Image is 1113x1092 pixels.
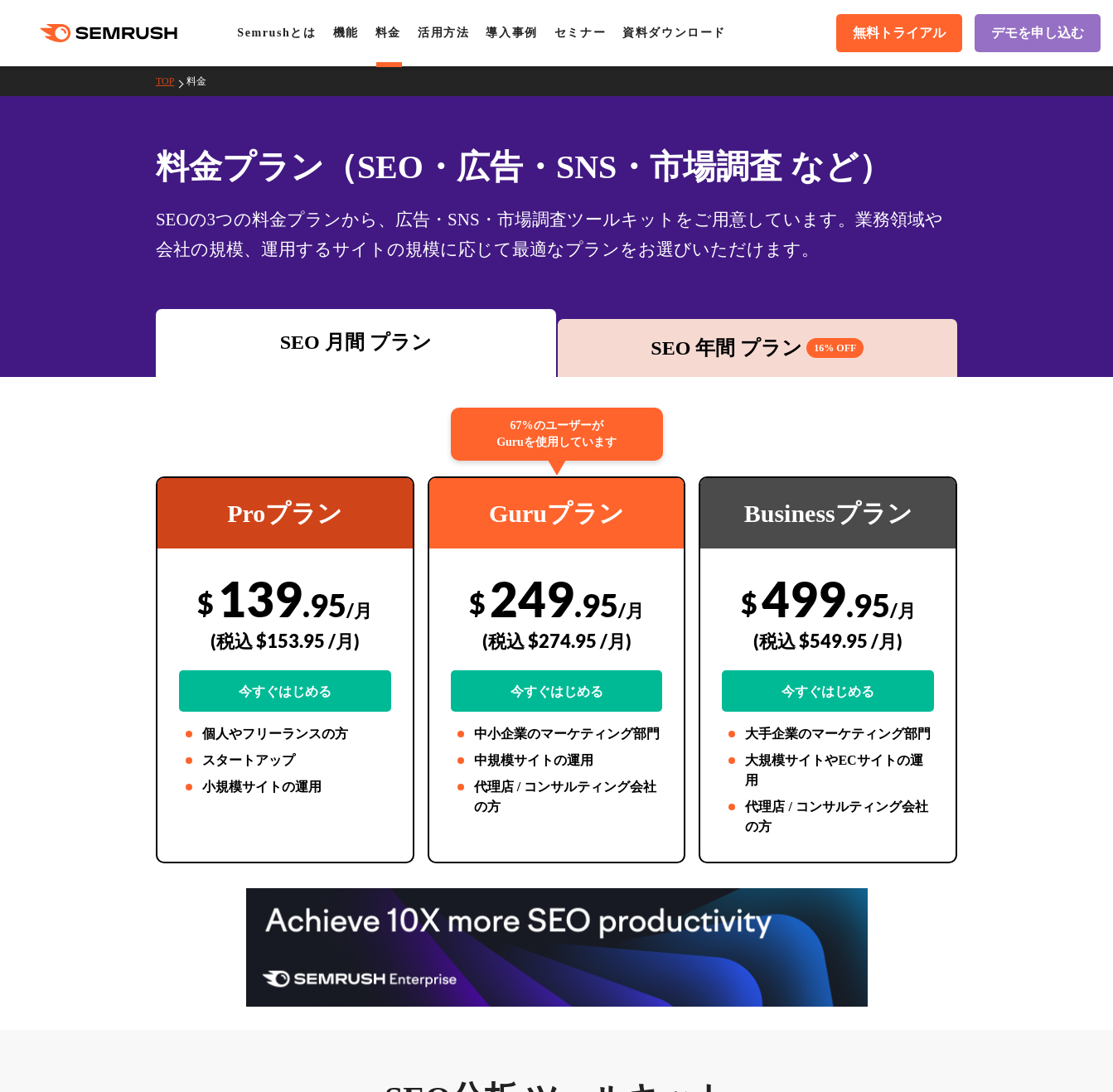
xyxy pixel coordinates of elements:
span: $ [741,586,757,620]
li: 個人やフリーランスの方 [179,724,391,744]
span: $ [197,586,214,620]
li: スタートアップ [179,751,391,771]
div: (税込 $274.95 /月) [451,611,663,670]
li: 中小企業のマーケティング部門 [451,724,663,744]
div: Guruプラン [429,478,685,548]
a: 料金 [186,75,219,87]
a: 活用方法 [418,27,469,39]
span: /月 [618,599,644,621]
div: 249 [451,569,663,712]
span: デモを申し込む [991,25,1084,42]
a: 導入事例 [486,27,537,39]
a: TOP [156,75,186,87]
a: 料金 [375,27,401,39]
span: .95 [846,586,890,624]
li: 代理店 / コンサルティング会社の方 [722,797,934,837]
div: Proプラン [157,478,413,548]
li: 小規模サイトの運用 [179,777,391,797]
div: 139 [179,569,391,712]
span: 無料トライアル [853,25,946,42]
a: 今すぐはじめる [451,670,663,712]
div: SEO 年間 プラン [566,333,950,363]
a: デモを申し込む [975,14,1101,52]
span: .95 [302,586,346,624]
a: 機能 [333,27,359,39]
div: 67%のユーザーが Guruを使用しています [451,408,663,461]
span: $ [469,586,486,620]
a: 無料トライアル [836,14,962,52]
span: .95 [574,586,618,624]
a: 今すぐはじめる [179,670,391,712]
div: SEOの3つの料金プランから、広告・SNS・市場調査ツールキットをご用意しています。業務領域や会社の規模、運用するサイトの規模に応じて最適なプランをお選びいただけます。 [156,205,957,264]
a: 資料ダウンロード [622,27,726,39]
a: セミナー [554,27,606,39]
div: 499 [722,569,934,712]
h1: 料金プラン（SEO・広告・SNS・市場調査 など） [156,143,957,191]
li: 大手企業のマーケティング部門 [722,724,934,744]
a: 今すぐはじめる [722,670,934,712]
div: (税込 $153.95 /月) [179,611,391,670]
span: /月 [346,599,372,621]
div: (税込 $549.95 /月) [722,611,934,670]
a: Semrushとは [237,27,316,39]
li: 代理店 / コンサルティング会社の方 [451,777,663,817]
span: 16% OFF [806,338,864,358]
div: SEO 月間 プラン [164,327,548,357]
div: Businessプラン [700,478,956,548]
li: 中規模サイトの運用 [451,751,663,771]
li: 大規模サイトやECサイトの運用 [722,751,934,790]
span: /月 [890,599,916,621]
